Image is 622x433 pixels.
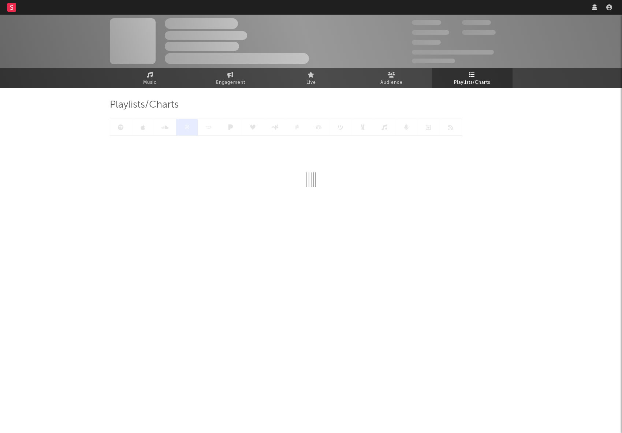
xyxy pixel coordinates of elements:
[412,20,441,25] span: 300,000
[351,68,432,88] a: Audience
[412,40,441,45] span: 100,000
[143,78,157,87] span: Music
[412,30,449,35] span: 50,000,000
[306,78,316,87] span: Live
[432,68,513,88] a: Playlists/Charts
[216,78,245,87] span: Engagement
[110,101,179,109] span: Playlists/Charts
[271,68,351,88] a: Live
[462,30,496,35] span: 1,000,000
[190,68,271,88] a: Engagement
[380,78,403,87] span: Audience
[462,20,491,25] span: 100,000
[110,68,190,88] a: Music
[412,59,455,63] span: Jump Score: 85.0
[412,50,494,55] span: 50,000,000 Monthly Listeners
[454,78,490,87] span: Playlists/Charts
